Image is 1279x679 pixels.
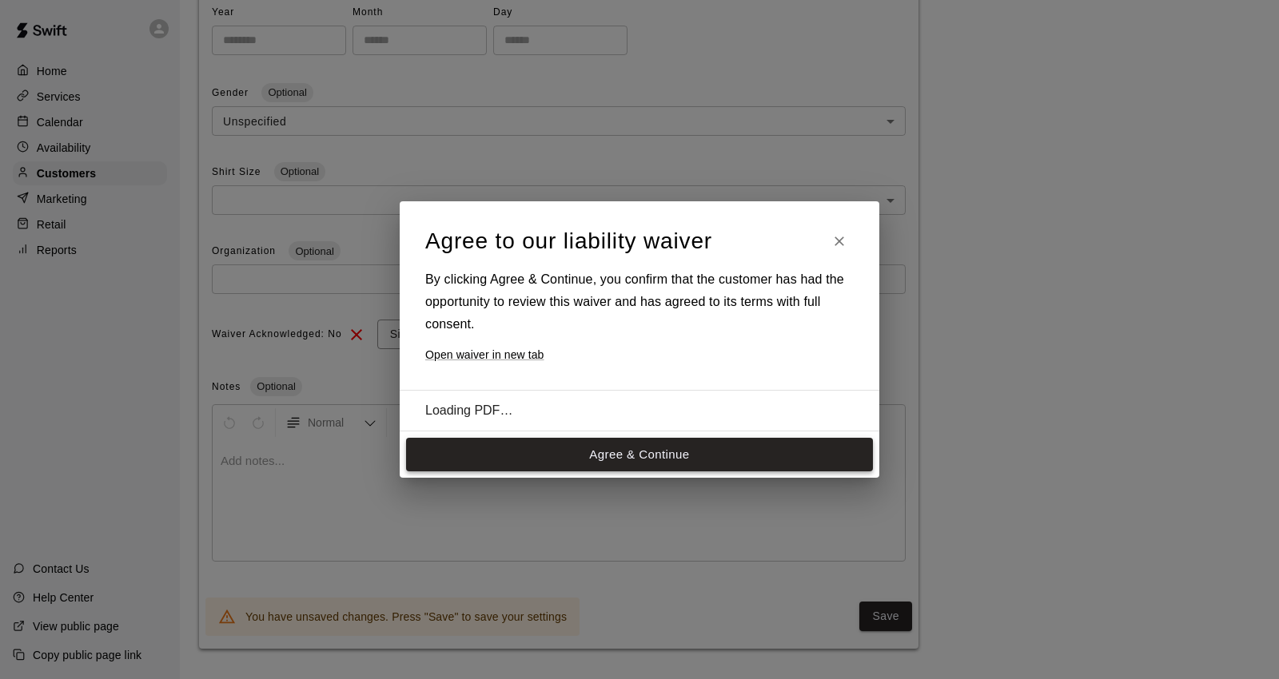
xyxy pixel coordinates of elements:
button: Close [825,227,854,256]
h6: By clicking Agree & Continue, you confirm that the customer has had the opportunity to review thi... [425,268,854,336]
h4: Agree to our liability waiver [425,228,712,256]
a: Open waiver in new tab [425,347,854,364]
button: Agree & Continue [406,438,873,471]
div: Loading PDF… [425,403,745,418]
